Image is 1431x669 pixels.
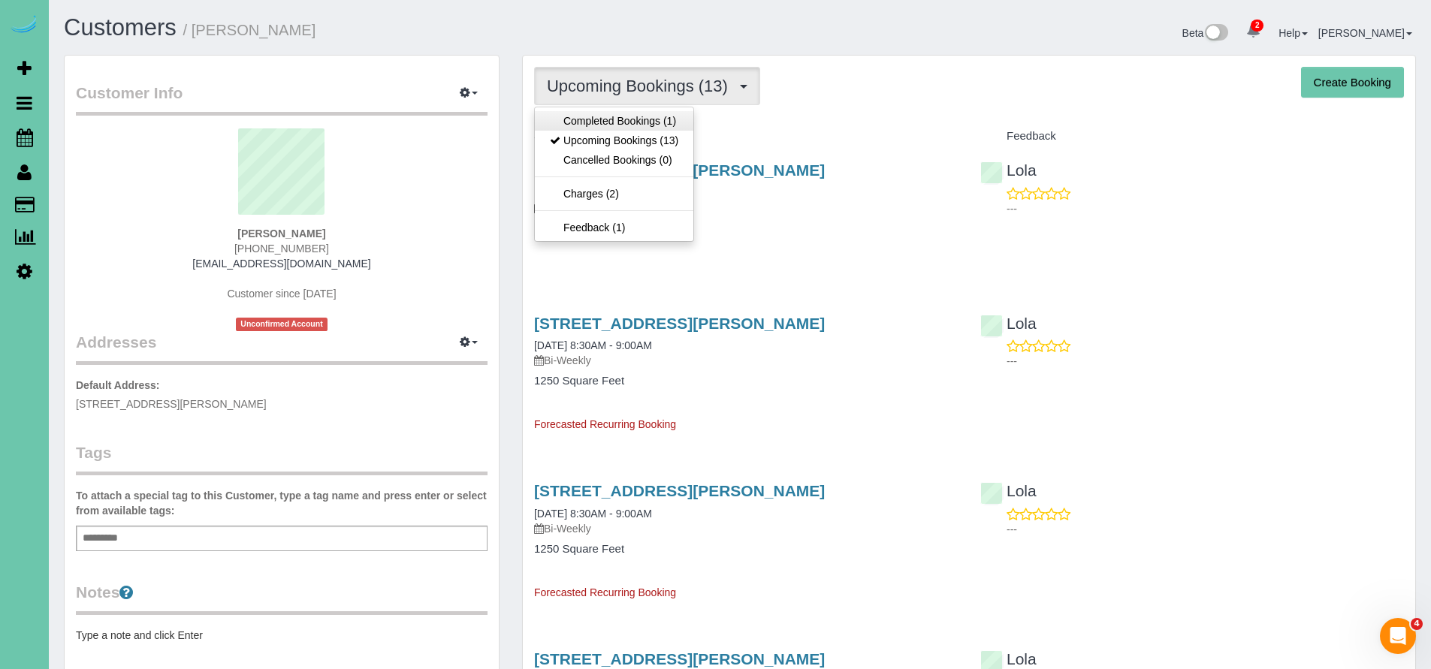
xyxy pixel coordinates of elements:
[547,77,735,95] span: Upcoming Bookings (13)
[1411,618,1423,630] span: 4
[980,130,1404,143] h4: Feedback
[1279,27,1308,39] a: Help
[192,258,370,270] a: [EMAIL_ADDRESS][DOMAIN_NAME]
[534,315,825,332] a: [STREET_ADDRESS][PERSON_NAME]
[76,378,160,393] label: Default Address:
[534,482,825,499] a: [STREET_ADDRESS][PERSON_NAME]
[534,543,958,556] h4: 1250 Square Feet
[236,318,328,330] span: Unconfirmed Account
[534,586,676,598] span: Forecasted Recurring Booking
[1239,15,1268,48] a: 2
[76,441,488,475] legend: Tags
[534,521,958,536] p: Bi-Weekly
[237,228,325,240] strong: [PERSON_NAME]
[76,398,267,410] span: [STREET_ADDRESS][PERSON_NAME]
[1182,27,1229,39] a: Beta
[76,581,488,615] legend: Notes
[76,488,488,518] label: To attach a special tag to this Customer, type a tag name and press enter or select from availabl...
[534,375,958,387] h4: 1250 Square Feet
[9,15,39,36] img: Automaid Logo
[535,111,693,131] a: Completed Bookings (1)
[534,508,652,520] a: [DATE] 8:30AM - 9:00AM
[534,650,825,667] a: [STREET_ADDRESS][PERSON_NAME]
[1251,20,1263,32] span: 2
[1318,27,1412,39] a: [PERSON_NAME]
[64,14,177,41] a: Customers
[534,67,760,105] button: Upcoming Bookings (13)
[535,131,693,150] a: Upcoming Bookings (13)
[980,482,1037,499] a: Lola
[76,628,488,643] pre: Type a note and click Enter
[980,161,1037,179] a: Lola
[1380,618,1416,654] iframe: Intercom live chat
[535,150,693,170] a: Cancelled Bookings (0)
[1203,24,1228,44] img: New interface
[534,353,958,368] p: Bi-Weekly
[535,218,693,237] a: Feedback (1)
[1007,201,1404,216] p: ---
[534,418,676,430] span: Forecasted Recurring Booking
[76,82,488,116] legend: Customer Info
[980,650,1037,667] a: Lola
[980,315,1037,332] a: Lola
[1301,67,1404,98] button: Create Booking
[1007,522,1404,537] p: ---
[534,130,958,143] h4: Service
[227,288,336,300] span: Customer since [DATE]
[534,200,958,215] p: Bi-Weekly
[183,22,316,38] small: / [PERSON_NAME]
[534,339,652,351] a: [DATE] 8:30AM - 9:00AM
[535,184,693,203] a: Charges (2)
[1007,354,1404,369] p: ---
[534,221,958,234] h4: 1250 Square Feet
[234,243,329,255] span: [PHONE_NUMBER]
